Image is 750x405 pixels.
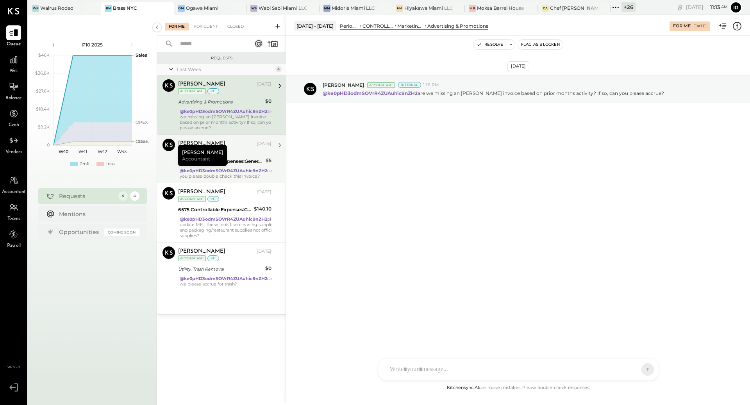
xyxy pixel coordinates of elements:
strong: @ke0pHD3odmSOVrR4ZUAuhic9nZH2 [180,109,267,114]
div: Mentions [59,210,136,218]
div: MB [469,5,476,12]
div: Coming Soon [104,228,139,236]
a: Vendors [0,133,27,156]
div: [PERSON_NAME] [178,188,225,196]
div: $0 [265,97,271,105]
div: Opportunities [59,228,100,236]
div: $0 [265,264,271,272]
div: please update ME - these look like cleaning supplies and packaging/restaurant supplies not office... [180,216,281,238]
div: can you please double check this invoice? [180,168,275,179]
div: [DATE] [257,189,271,195]
div: HM [396,5,403,12]
a: Cash [0,106,27,129]
div: CONTROLLABLE EXPENSES [362,23,394,29]
div: [PERSON_NAME] [178,248,225,255]
a: Accountant [0,173,27,196]
div: For Me [165,23,189,30]
div: Wabi Sabi Miami LLC [259,5,307,11]
div: [DATE] - [DATE] [294,21,336,31]
div: $5 [266,157,271,164]
div: Accountant [178,196,206,202]
a: P&L [0,52,27,75]
div: 4 [118,191,128,201]
div: [DATE] [257,141,271,147]
div: int [207,255,219,261]
text: 0 [47,142,50,148]
div: [DATE] [257,248,271,255]
div: Brass NYC [113,5,137,11]
strong: @ke0pHD3odmSOVrR4ZUAuhic9nZH2 [180,168,267,173]
div: OM [178,5,185,12]
div: int [207,88,219,94]
div: P10 2025 [59,41,126,48]
a: Queue [0,25,27,48]
div: $140.10 [254,205,271,213]
div: MM [323,5,330,12]
span: Balance [5,95,22,102]
text: Sales [136,52,147,58]
div: are we missing an [PERSON_NAME] invoice based on prior months activity? If so, can you please acc... [180,109,274,130]
div: [PERSON_NAME] [178,140,225,148]
div: For Me [673,23,691,29]
span: Accountant [182,155,210,162]
div: [DATE] [257,81,271,87]
div: Requests [59,192,114,200]
text: Occu... [136,139,149,144]
div: Ogawa Miami [186,5,218,11]
span: Accountant [2,189,26,196]
div: Accountant [367,82,395,88]
text: $36.8K [35,70,50,76]
div: Midorie Miami LLC [332,5,375,11]
div: Advertising & Promotions [427,23,488,29]
div: can we please accrue for trash? [180,276,275,287]
div: WR [32,5,39,12]
div: [PERSON_NAME] [178,145,227,166]
text: OPEX [136,120,148,125]
text: $46K [38,52,50,58]
p: are we missing an [PERSON_NAME] invoice based on prior months activity? If so, can you please acc... [323,90,664,96]
span: P&L [9,68,18,75]
button: Ir [730,1,742,14]
div: Internal [398,82,421,88]
div: Accountant [178,255,206,261]
div: + 26 [621,2,636,12]
div: Accountant [178,88,206,94]
button: Resolve [473,40,506,49]
strong: @ke0pHD3odmSOVrR4ZUAuhic9nZH2 [323,90,418,96]
div: [DATE] [693,23,707,29]
div: For Client [190,23,222,30]
a: Payroll [0,227,27,250]
div: 4 [130,191,139,201]
text: $9.2K [38,124,50,130]
div: Walrus Rodeo [40,5,73,11]
text: W41 [79,149,87,154]
span: Queue [7,41,21,48]
div: Utility, Trash Removal [178,265,263,273]
text: $18.4K [36,106,50,112]
div: copy link [676,3,684,11]
div: Chef [PERSON_NAME]'s Vineyard Restaurant [550,5,599,11]
div: Loss [105,161,114,167]
div: Moksa Barrel House [477,5,524,11]
div: BN [105,5,112,12]
div: Marketing & Advertising [397,23,423,29]
span: Payroll [7,243,21,250]
div: 6575 Controllable Expenses:General & Administrative Expenses:Office Supplies & Expenses [178,206,252,214]
div: Closed [223,23,248,30]
div: [DATE] [686,4,728,11]
div: Advertising & Promotions [178,98,263,106]
div: Requests [161,55,282,61]
div: 4 [275,66,282,72]
div: [PERSON_NAME] [178,80,225,88]
div: [DATE] [507,61,529,71]
button: Flag as Blocker [518,40,563,49]
text: W42 [98,149,107,154]
div: Period P&L [340,23,359,29]
a: Teams [0,200,27,223]
strong: @ke0pHD3odmSOVrR4ZUAuhic9nZH2 [180,276,267,281]
div: Hiyakawa Miami LLC [404,5,453,11]
div: CA [542,5,549,12]
div: WS [250,5,257,12]
div: int [207,196,219,202]
span: Teams [7,216,20,223]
